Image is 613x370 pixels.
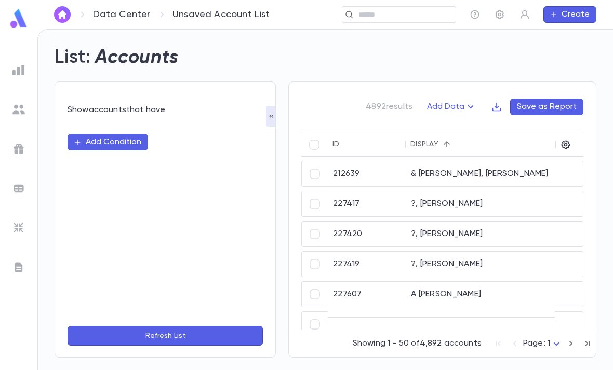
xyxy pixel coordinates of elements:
[406,222,562,246] div: ?, [PERSON_NAME]
[12,222,25,234] img: imports_grey.530a8a0e642e233f2baf0ef88e8c9fcb.svg
[12,261,25,273] img: letters_grey.7941b92b52307dd3b8a917253454ce1c.svg
[410,140,438,148] div: Display
[332,140,340,148] div: ID
[12,64,25,76] img: reports_grey.c525e4749d1bce6a11f5fe2a8de1b229.svg
[366,102,412,112] p: 4892 results
[95,46,179,69] h2: Accounts
[328,282,406,317] div: 227607
[543,6,596,23] button: Create
[328,322,406,347] div: 212328
[406,161,562,186] div: & [PERSON_NAME], [PERSON_NAME]
[523,336,563,352] div: Page: 1
[510,99,583,115] button: Save as Report
[406,252,562,277] div: ?, [PERSON_NAME]
[172,9,270,20] p: Unsaved Account List
[328,161,406,186] div: 212639
[406,322,562,347] div: Aa, Anonymous
[328,191,406,216] div: 227417
[523,339,550,348] span: Page: 1
[12,143,25,155] img: campaigns_grey.99e729a5f7ee94e3726e6486bddda8f1.svg
[12,182,25,195] img: batches_grey.339ca447c9d9533ef1741baa751efc33.svg
[438,136,455,153] button: Sort
[406,282,562,317] div: A [PERSON_NAME]
[12,103,25,116] img: students_grey.60c7aba0da46da39d6d829b817ac14fc.svg
[406,191,562,216] div: ?, [PERSON_NAME]
[56,10,69,19] img: home_white.a664292cf8c1dea59945f0da9f25487c.svg
[93,9,150,20] a: Data Center
[8,8,29,29] img: logo
[353,338,482,349] p: Showing 1 - 50 of 4,892 accounts
[68,326,263,346] button: Refresh List
[55,46,91,69] h2: List:
[328,252,406,277] div: 227419
[68,134,148,150] button: Add Condition
[340,136,356,153] button: Sort
[328,222,406,246] div: 227420
[421,99,483,115] button: Add Data
[68,105,263,115] p: Show accounts that have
